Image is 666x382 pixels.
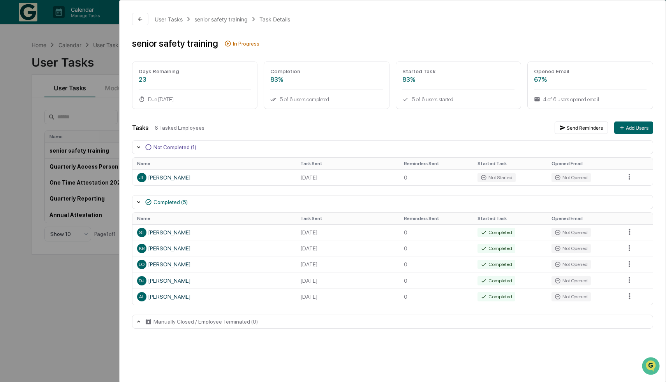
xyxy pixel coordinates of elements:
th: Name [132,158,296,169]
span: Pylon [78,193,94,199]
span: Preclearance [16,159,50,167]
div: Start new chat [35,60,128,67]
div: Completed [477,260,515,269]
span: [PERSON_NAME] [24,127,63,133]
a: 🗄️Attestations [53,156,100,170]
td: [DATE] [296,241,399,257]
div: 🗄️ [56,160,63,166]
div: Completion [270,68,383,74]
div: [PERSON_NAME] [137,228,291,237]
div: senior safety training [132,38,218,49]
div: 23 [139,76,251,83]
div: Past conversations [8,86,52,93]
div: Not Completed (1) [153,144,196,150]
button: See all [121,85,142,94]
span: AL [139,294,144,299]
img: Jack Rasmussen [8,99,20,111]
td: [DATE] [296,169,399,185]
span: KB [139,246,144,251]
span: Attestations [64,159,97,167]
div: Not Opened [551,244,591,253]
img: 8933085812038_c878075ebb4cc5468115_72.jpg [16,60,30,74]
th: Name [132,213,296,224]
a: Powered byPylon [55,193,94,199]
div: User Tasks [155,16,183,23]
div: Not Opened [551,228,591,237]
span: [DATE] [69,106,85,112]
td: 0 [399,224,473,240]
span: • [65,127,67,133]
td: 0 [399,241,473,257]
div: Manually Closed / Employee Terminated (0) [153,319,258,325]
td: 0 [399,257,473,273]
div: We're available if you need us! [35,67,107,74]
div: 83% [270,76,383,83]
span: [DATE] [69,127,85,133]
p: How can we help? [8,16,142,29]
a: 🖐️Preclearance [5,156,53,170]
div: Days Remaining [139,68,251,74]
th: Task Sent [296,158,399,169]
div: Not Opened [551,276,591,285]
td: 0 [399,169,473,185]
td: [DATE] [296,273,399,289]
div: Completed [477,292,515,301]
td: [DATE] [296,257,399,273]
img: Jack Rasmussen [8,120,20,132]
th: Opened Email [547,213,621,224]
img: 1746055101610-c473b297-6a78-478c-a979-82029cc54cd1 [8,60,22,74]
span: [PERSON_NAME] [24,106,63,112]
th: Started Task [473,213,547,224]
div: Completed [477,276,515,285]
iframe: Open customer support [641,356,662,377]
div: In Progress [233,40,259,47]
span: LO [139,262,144,267]
td: [DATE] [296,224,399,240]
button: Send Reminders [555,121,608,134]
td: 0 [399,289,473,305]
div: Tasks [132,124,148,132]
div: Not Started [477,173,516,182]
div: Completed (5) [153,199,188,205]
button: Add Users [614,121,653,134]
div: Due [DATE] [139,96,251,102]
td: 0 [399,273,473,289]
th: Reminders Sent [399,213,473,224]
span: • [65,106,67,112]
div: 🔎 [8,175,14,181]
div: 5 of 6 users started [402,96,515,102]
span: Data Lookup [16,174,49,182]
th: Task Sent [296,213,399,224]
div: 5 of 6 users completed [270,96,383,102]
div: [PERSON_NAME] [137,276,291,285]
img: 1746055101610-c473b297-6a78-478c-a979-82029cc54cd1 [16,127,22,134]
td: [DATE] [296,289,399,305]
button: Start new chat [132,62,142,71]
div: Not Opened [551,173,591,182]
div: senior safety training [194,16,248,23]
span: JL [139,175,144,180]
div: 🖐️ [8,160,14,166]
div: 4 of 6 users opened email [534,96,647,102]
div: Completed [477,228,515,237]
div: Not Opened [551,292,591,301]
div: 6 Tasked Employees [155,125,548,131]
input: Clear [20,35,129,44]
div: [PERSON_NAME] [137,292,291,301]
div: 67% [534,76,647,83]
div: 83% [402,76,515,83]
span: DJ [139,278,144,283]
th: Opened Email [547,158,621,169]
div: Completed [477,244,515,253]
div: Opened Email [534,68,647,74]
div: [PERSON_NAME] [137,173,291,182]
span: ST [139,230,144,235]
div: Task Details [259,16,290,23]
div: [PERSON_NAME] [137,244,291,253]
div: Not Opened [551,260,591,269]
a: 🔎Data Lookup [5,171,52,185]
th: Started Task [473,158,547,169]
th: Reminders Sent [399,158,473,169]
